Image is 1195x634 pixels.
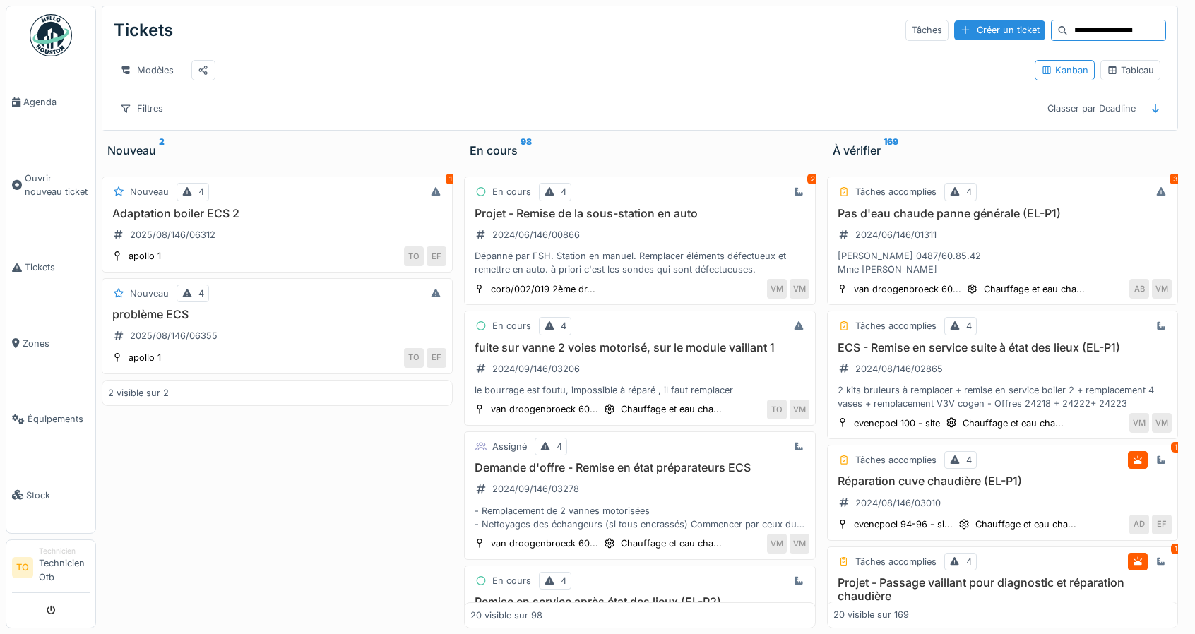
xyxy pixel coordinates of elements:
div: VM [1152,279,1172,299]
a: Zones [6,306,95,381]
a: Équipements [6,381,95,457]
div: Tâches accomplies [855,185,937,198]
div: VM [790,279,809,299]
a: Ouvrir nouveau ticket [6,140,95,229]
h3: Projet - Remise de la sous-station en auto [470,207,809,220]
sup: 2 [159,142,165,159]
div: corb/002/019 2ème dr... [491,282,595,296]
div: 1 [1171,442,1181,453]
div: EF [427,348,446,368]
a: TO TechnicienTechnicien Otb [12,546,90,593]
div: Chauffage et eau cha... [984,282,1085,296]
div: Technicien [39,546,90,556]
div: 2024/08/146/03010 [855,496,941,510]
div: En cours [492,319,531,333]
div: Chauffage et eau cha... [975,518,1076,531]
span: Équipements [28,412,90,426]
div: 20 visible sur 169 [833,609,909,622]
div: Assigné [492,440,527,453]
div: 4 [198,287,204,300]
div: 20 visible sur 98 [470,609,542,622]
a: Tickets [6,229,95,305]
div: EF [1152,515,1172,534]
span: Tickets [25,261,90,274]
div: Chauffage et eau cha... [963,417,1064,430]
div: evenepoel 94-96 - si... [854,518,953,531]
div: Modèles [114,60,180,80]
div: 4 [966,555,972,568]
div: 4 [561,574,566,587]
div: VM [790,400,809,419]
div: VM [767,534,787,554]
div: evenepoel 100 - site [854,417,940,430]
div: 4 [966,319,972,333]
div: Tâches [905,20,949,40]
div: En cours [470,142,809,159]
div: 4 [561,185,566,198]
div: Chauffage et eau cha... [621,402,722,416]
div: 2024/06/146/01311 [855,228,937,241]
sup: 98 [521,142,532,159]
sup: 169 [884,142,898,159]
div: Tickets [114,12,173,49]
div: 1 [446,174,456,184]
div: van droogenbroeck 60... [491,402,598,416]
div: 2024/06/146/00866 [492,228,580,241]
div: Tâches accomplies [855,555,937,568]
div: TO [767,400,787,419]
span: Stock [26,489,90,502]
div: apollo 1 [129,351,161,364]
h3: problème ECS [108,308,446,321]
div: Nouveau [130,287,169,300]
a: Stock [6,457,95,533]
span: Agenda [23,95,90,109]
div: [PERSON_NAME] 0487/60.85.42 Mme [PERSON_NAME] [833,249,1172,276]
div: 2025/08/146/06355 [130,329,218,342]
div: Nouveau [107,142,447,159]
div: En cours [492,185,531,198]
div: Créer un ticket [954,20,1045,40]
div: En cours [492,574,531,587]
div: VM [767,279,787,299]
div: VM [1129,413,1149,433]
div: le bourrage est foutu, impossible à réparé , il faut remplacer [470,383,809,397]
div: Tâches accomplies [855,453,937,467]
div: À vérifier [833,142,1172,159]
div: Kanban [1041,64,1088,77]
div: Filtres [114,98,170,119]
h3: ECS - Remise en service suite à état des lieux (EL-P1) [833,341,1172,354]
img: Badge_color-CXgf-gQk.svg [30,14,72,56]
div: 2024/08/146/02865 [855,362,943,376]
div: Classer par Deadline [1041,98,1142,119]
div: 2 [807,174,819,184]
span: Ouvrir nouveau ticket [25,172,90,198]
div: AB [1129,279,1149,299]
div: apollo 1 [129,249,161,263]
div: van droogenbroeck 60... [854,282,961,296]
div: 4 [966,453,972,467]
li: TO [12,557,33,578]
div: VM [790,534,809,554]
h3: Réparation cuve chaudière (EL-P1) [833,474,1172,488]
h3: Projet - Passage vaillant pour diagnostic et réparation chaudière [833,576,1172,603]
h3: Remise en service après état des lieux (EL-P2) [470,595,809,609]
div: Nouveau [130,185,169,198]
span: Zones [23,337,90,350]
div: EF [427,246,446,266]
div: 2 visible sur 2 [108,386,169,400]
h3: Adaptation boiler ECS 2 [108,207,446,220]
div: 3 [1170,174,1181,184]
div: 4 [561,319,566,333]
div: 2 kits bruleurs à remplacer + remise en service boiler 2 + remplacement 4 vases + remplacement V3... [833,383,1172,410]
div: 2024/09/146/03206 [492,362,580,376]
h3: fuite sur vanne 2 voies motorisé, sur le module vaillant 1 [470,341,809,354]
div: TO [404,348,424,368]
h3: Pas d'eau chaude panne générale (EL-P1) [833,207,1172,220]
div: van droogenbroeck 60... [491,537,598,550]
div: - Remplacement de 2 vannes motorisées - Nettoyages des échangeurs (si tous encrassés) Commencer p... [470,504,809,531]
div: Dépanné par FSH. Station en manuel. Remplacer éléments défectueux et remettre en auto. à priori c... [470,249,809,276]
div: VM [1152,413,1172,433]
h3: Demande d'offre - Remise en état préparateurs ECS [470,461,809,474]
div: 1 [1171,544,1181,554]
div: Tableau [1107,64,1154,77]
